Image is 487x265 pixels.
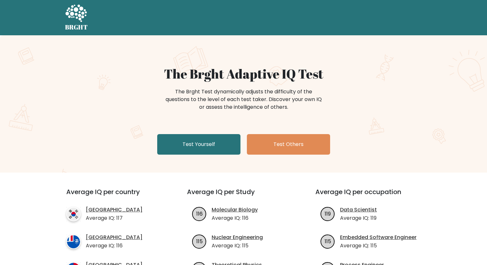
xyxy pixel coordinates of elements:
[87,66,400,81] h1: The Brght Adaptive IQ Test
[325,210,331,217] text: 119
[86,234,142,241] a: [GEOGRAPHIC_DATA]
[66,235,81,249] img: country
[212,242,263,250] p: Average IQ: 115
[66,188,164,203] h3: Average IQ per country
[212,214,258,222] p: Average IQ: 116
[65,3,88,33] a: BRGHT
[86,242,142,250] p: Average IQ: 116
[212,234,263,241] a: Nuclear Engineering
[196,210,203,217] text: 116
[164,88,324,111] div: The Brght Test dynamically adjusts the difficulty of the questions to the level of each test take...
[86,214,142,222] p: Average IQ: 117
[86,206,142,214] a: [GEOGRAPHIC_DATA]
[66,207,81,221] img: country
[65,23,88,31] h5: BRGHT
[212,206,258,214] a: Molecular Biology
[340,214,377,222] p: Average IQ: 119
[187,188,300,203] h3: Average IQ per Study
[340,242,417,250] p: Average IQ: 115
[196,237,203,245] text: 115
[340,206,377,214] a: Data Scientist
[157,134,240,155] a: Test Yourself
[340,234,417,241] a: Embedded Software Engineer
[315,188,428,203] h3: Average IQ per occupation
[325,237,331,245] text: 115
[247,134,330,155] a: Test Others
